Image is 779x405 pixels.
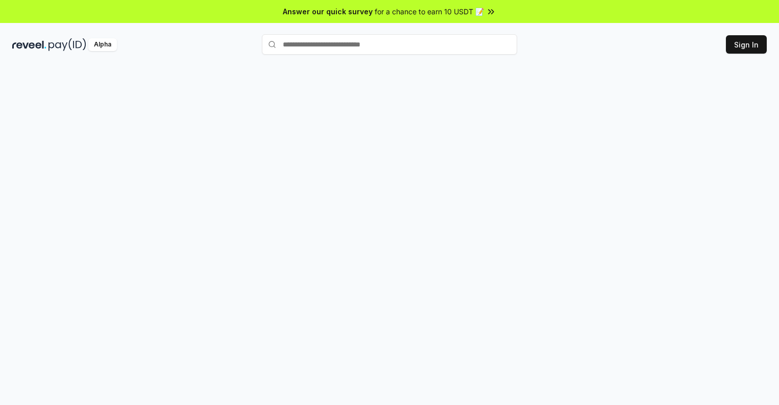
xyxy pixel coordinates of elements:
[12,38,46,51] img: reveel_dark
[375,6,484,17] span: for a chance to earn 10 USDT 📝
[48,38,86,51] img: pay_id
[88,38,117,51] div: Alpha
[283,6,373,17] span: Answer our quick survey
[726,35,767,54] button: Sign In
